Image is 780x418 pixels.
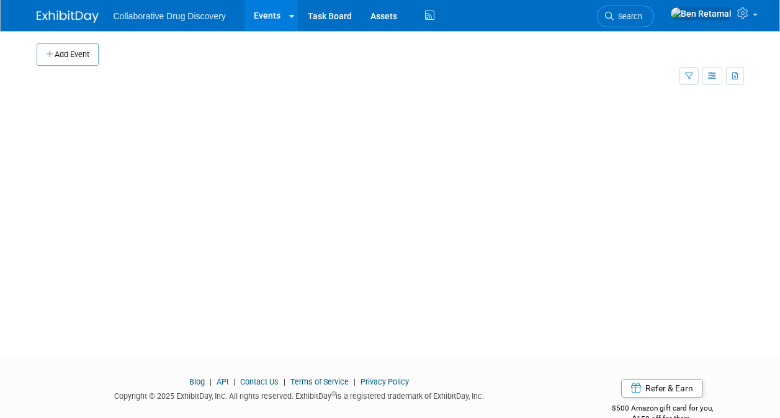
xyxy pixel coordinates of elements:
[290,377,349,386] a: Terms of Service
[331,391,336,398] sup: ®
[614,12,642,21] span: Search
[240,377,279,386] a: Contact Us
[351,377,359,386] span: |
[621,379,703,398] a: Refer & Earn
[230,377,238,386] span: |
[37,43,99,66] button: Add Event
[597,6,654,27] a: Search
[670,7,732,20] img: Ben Retamal
[280,377,289,386] span: |
[189,377,205,386] a: Blog
[207,377,215,386] span: |
[114,11,226,21] span: Collaborative Drug Discovery
[217,377,228,386] a: API
[37,388,563,402] div: Copyright © 2025 ExhibitDay, Inc. All rights reserved. ExhibitDay is a registered trademark of Ex...
[37,11,99,23] img: ExhibitDay
[361,377,409,386] a: Privacy Policy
